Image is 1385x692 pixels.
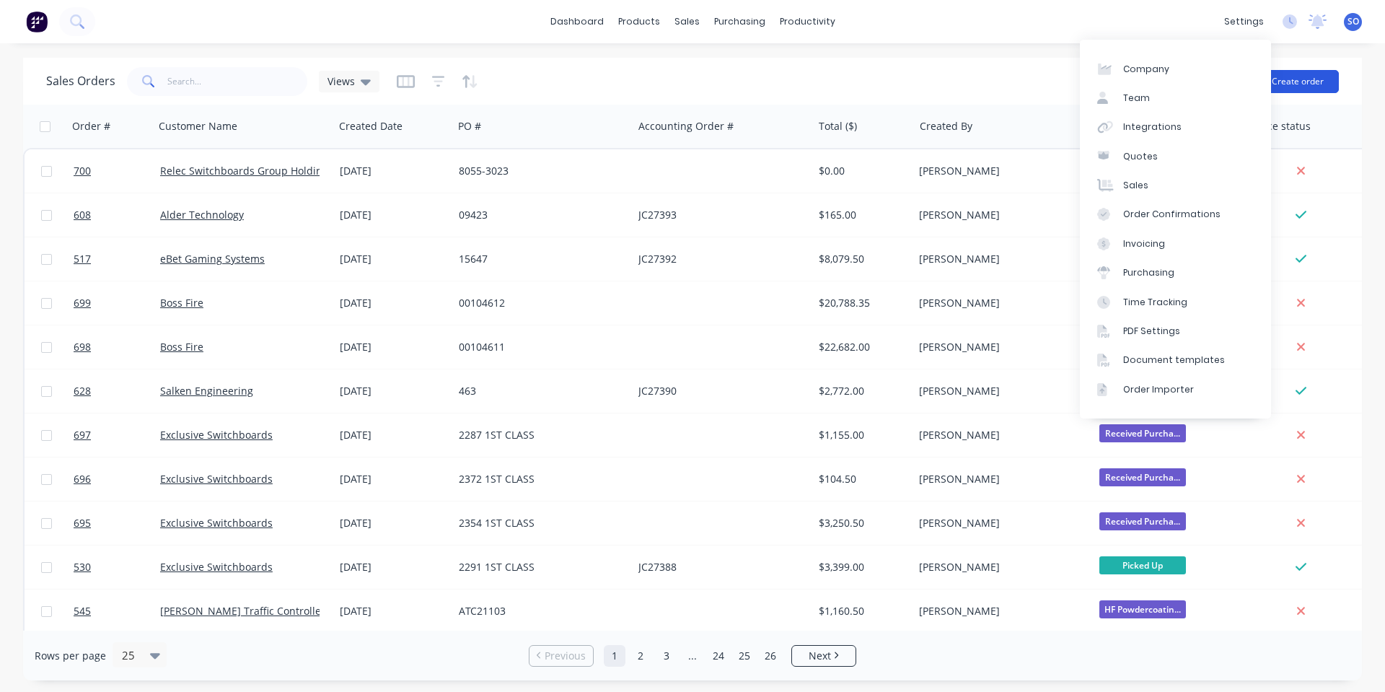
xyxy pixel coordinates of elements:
[74,237,160,281] a: 517
[74,457,160,501] a: 696
[74,502,160,545] a: 695
[919,340,1079,354] div: [PERSON_NAME]
[638,384,799,398] div: JC27390
[819,604,903,618] div: $1,160.50
[74,325,160,369] a: 698
[1080,84,1271,113] a: Team
[459,296,619,310] div: 00104612
[809,649,831,663] span: Next
[1080,54,1271,83] a: Company
[819,560,903,574] div: $3,399.00
[74,604,91,618] span: 545
[459,208,619,222] div: 09423
[1123,63,1169,76] div: Company
[760,645,781,667] a: Page 26
[819,472,903,486] div: $104.50
[160,164,333,178] a: Relec Switchboards Group Holdings
[708,645,729,667] a: Page 24
[74,546,160,589] a: 530
[1080,171,1271,200] a: Sales
[74,281,160,325] a: 699
[919,296,1079,310] div: [PERSON_NAME]
[74,472,91,486] span: 696
[46,74,115,88] h1: Sales Orders
[74,369,160,413] a: 628
[1123,266,1174,279] div: Purchasing
[459,604,619,618] div: ATC21103
[1080,200,1271,229] a: Order Confirmations
[167,67,308,96] input: Search...
[459,252,619,266] div: 15647
[459,516,619,530] div: 2354 1ST CLASS
[74,208,91,222] span: 608
[159,119,237,133] div: Customer Name
[74,164,91,178] span: 700
[819,119,857,133] div: Total ($)
[74,590,160,633] a: 545
[819,164,903,178] div: $0.00
[340,472,447,486] div: [DATE]
[919,252,1079,266] div: [PERSON_NAME]
[819,208,903,222] div: $165.00
[340,516,447,530] div: [DATE]
[74,296,91,310] span: 699
[734,645,755,667] a: Page 25
[919,560,1079,574] div: [PERSON_NAME]
[1080,287,1271,316] a: Time Tracking
[1099,424,1186,442] span: Received Purcha...
[611,11,667,32] div: products
[543,11,611,32] a: dashboard
[1080,142,1271,171] a: Quotes
[26,11,48,32] img: Factory
[819,296,903,310] div: $20,788.35
[1123,121,1182,133] div: Integrations
[340,164,447,178] div: [DATE]
[35,649,106,663] span: Rows per page
[1123,92,1150,105] div: Team
[1080,229,1271,258] a: Invoicing
[160,472,273,486] a: Exclusive Switchboards
[1257,70,1339,93] button: Create order
[1217,11,1271,32] div: settings
[638,119,734,133] div: Accounting Order #
[74,149,160,193] a: 700
[74,428,91,442] span: 697
[459,164,619,178] div: 8055-3023
[1244,119,1311,133] div: Invoice status
[919,472,1079,486] div: [PERSON_NAME]
[1123,354,1225,367] div: Document templates
[919,208,1079,222] div: [PERSON_NAME]
[919,604,1079,618] div: [PERSON_NAME]
[920,119,972,133] div: Created By
[340,428,447,442] div: [DATE]
[1099,556,1186,574] span: Picked Up
[667,11,707,32] div: sales
[339,119,403,133] div: Created Date
[1123,383,1194,396] div: Order Importer
[656,645,677,667] a: Page 3
[160,296,203,310] a: Boss Fire
[682,645,703,667] a: Jump forward
[819,384,903,398] div: $2,772.00
[74,340,91,354] span: 698
[459,560,619,574] div: 2291 1ST CLASS
[74,252,91,266] span: 517
[458,119,481,133] div: PO #
[1099,600,1186,618] span: HF Powdercoatin...
[707,11,773,32] div: purchasing
[529,649,593,663] a: Previous page
[160,252,265,266] a: eBet Gaming Systems
[1080,317,1271,346] a: PDF Settings
[1099,512,1186,530] span: Received Purcha...
[459,472,619,486] div: 2372 1ST CLASS
[459,340,619,354] div: 00104611
[1080,258,1271,287] a: Purchasing
[638,208,799,222] div: JC27393
[1123,208,1221,221] div: Order Confirmations
[1123,296,1187,309] div: Time Tracking
[74,193,160,237] a: 608
[1080,346,1271,375] a: Document templates
[160,208,244,222] a: Alder Technology
[72,119,110,133] div: Order #
[819,428,903,442] div: $1,155.00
